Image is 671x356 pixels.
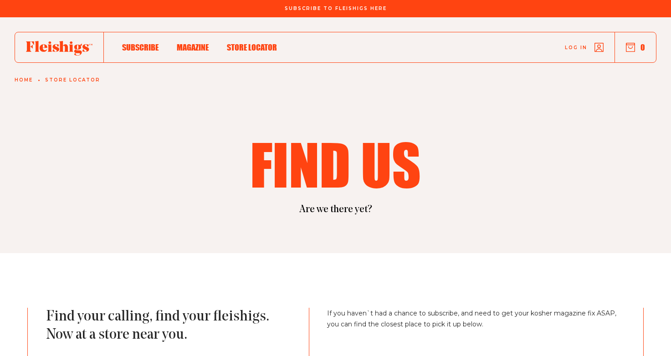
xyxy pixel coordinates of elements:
[565,43,604,52] a: Log in
[122,41,159,53] a: Subscribe
[227,41,277,53] a: Store locator
[626,42,645,52] button: 0
[227,42,277,52] span: Store locator
[15,77,33,83] a: Home
[122,42,159,52] span: Subscribe
[283,6,389,10] a: Subscribe To Fleishigs Here
[27,203,644,217] p: Are we there yet?
[565,44,587,51] span: Log in
[139,136,533,192] h1: Find us
[45,77,100,83] a: Store locator
[285,6,387,11] span: Subscribe To Fleishigs Here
